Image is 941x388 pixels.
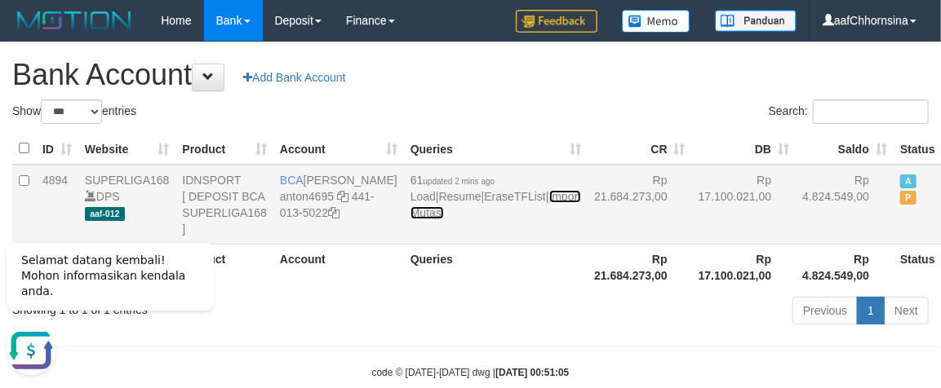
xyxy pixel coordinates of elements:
[337,190,348,203] a: Copy anton4695 to clipboard
[273,165,404,245] td: [PERSON_NAME] 441-013-5022
[404,244,588,290] th: Queries
[273,244,404,290] th: Account
[175,165,273,245] td: IDNSPORT [ DEPOSIT BCA SUPERLIGA168 ]
[12,8,136,33] img: MOTION_logo.png
[7,95,55,144] button: Open LiveChat chat widget
[692,165,797,245] td: Rp 17.100.021,00
[792,297,858,324] a: Previous
[411,174,495,187] span: 61
[692,244,797,290] th: Rp 17.100.021,00
[21,23,185,67] span: Selamat datang kembali! Mohon informasikan kendala anda.
[85,174,170,187] a: SUPERLIGA168
[328,206,340,219] a: Copy 4410135022 to clipboard
[411,174,581,219] span: | | |
[404,133,588,165] th: Queries: activate to sort column ascending
[516,10,597,33] img: Feedback.jpg
[588,244,692,290] th: Rp 21.684.273,00
[900,174,917,188] span: Active
[411,190,436,203] a: Load
[715,10,797,32] img: panduan.png
[175,133,273,165] th: Product: activate to sort column ascending
[423,177,495,186] span: updated 2 mins ago
[273,133,404,165] th: Account: activate to sort column ascending
[233,64,356,91] a: Add Bank Account
[692,133,797,165] th: DB: activate to sort column ascending
[372,367,570,378] small: code © [DATE]-[DATE] dwg |
[769,99,929,124] label: Search:
[12,99,136,124] label: Show entries
[796,165,894,245] td: Rp 4.824.549,00
[280,174,304,187] span: BCA
[495,367,569,378] strong: [DATE] 00:51:05
[796,133,894,165] th: Saldo: activate to sort column ascending
[12,59,929,91] h1: Bank Account
[857,297,885,324] a: 1
[813,99,929,124] input: Search:
[85,207,125,221] span: aaf-012
[884,297,929,324] a: Next
[78,133,176,165] th: Website: activate to sort column ascending
[41,99,102,124] select: Showentries
[36,133,78,165] th: ID: activate to sort column ascending
[796,244,894,290] th: Rp 4.824.549,00
[411,190,581,219] a: Import Mutasi
[78,165,176,245] td: DPS
[622,10,690,33] img: Button%20Memo.svg
[439,190,482,203] a: Resume
[484,190,545,203] a: EraseTFList
[36,165,78,245] td: 4894
[900,191,917,205] span: Paused
[588,133,692,165] th: CR: activate to sort column ascending
[280,190,334,203] a: anton4695
[588,165,692,245] td: Rp 21.684.273,00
